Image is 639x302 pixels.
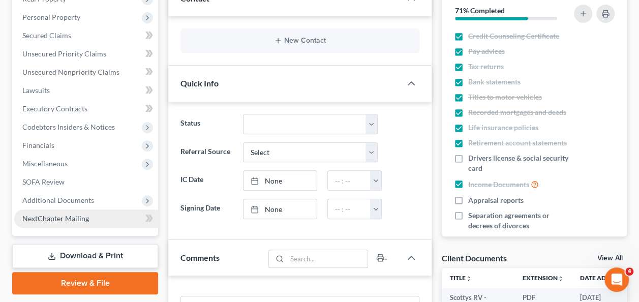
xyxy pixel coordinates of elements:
span: Quick Info [180,78,219,88]
a: None [244,171,317,190]
strong: 71% Completed [455,6,505,15]
span: Personal Property [22,13,80,21]
i: unfold_more [558,276,564,282]
a: Extensionunfold_more [523,274,564,282]
span: Tax returns [468,62,504,72]
span: Codebtors Insiders & Notices [22,123,115,131]
a: Executory Contracts [14,100,158,118]
a: Unsecured Priority Claims [14,45,158,63]
span: Titles to motor vehicles [468,92,542,102]
span: Financials [22,141,54,149]
i: unfold_more [466,276,472,282]
span: Recorded mortgages and deeds [468,107,566,117]
span: Bank statements [468,77,521,87]
a: Download & Print [12,244,158,268]
label: IC Date [175,170,237,191]
a: Titleunfold_more [450,274,472,282]
div: Client Documents [442,253,507,263]
span: Drivers license & social security card [468,153,572,173]
a: Review & File [12,272,158,294]
a: SOFA Review [14,173,158,191]
a: View All [597,255,623,262]
span: Secured Claims [22,31,71,40]
span: Unsecured Nonpriority Claims [22,68,119,76]
input: -- : -- [328,199,371,219]
span: Unsecured Priority Claims [22,49,106,58]
span: Income Documents [468,179,529,190]
a: Unsecured Nonpriority Claims [14,63,158,81]
span: Additional Documents [22,196,94,204]
label: Signing Date [175,199,237,219]
span: NextChapter Mailing [22,214,89,223]
input: -- : -- [328,171,371,190]
a: Lawsuits [14,81,158,100]
span: Pay advices [468,46,505,56]
a: NextChapter Mailing [14,209,158,228]
span: 4 [625,267,633,276]
label: Referral Source [175,142,237,163]
button: New Contact [189,37,411,45]
span: Comments [180,253,220,262]
span: Life insurance policies [468,123,538,133]
a: Date Added expand_more [580,274,626,282]
span: Retirement account statements [468,138,567,148]
input: Search... [287,250,368,267]
label: Status [175,114,237,134]
span: Executory Contracts [22,104,87,113]
span: Appraisal reports [468,195,524,205]
span: Miscellaneous [22,159,68,168]
a: Secured Claims [14,26,158,45]
span: SOFA Review [22,177,65,186]
span: Lawsuits [22,86,50,95]
span: Credit Counseling Certificate [468,31,559,41]
iframe: Intercom live chat [604,267,629,292]
a: None [244,199,317,219]
span: Separation agreements or decrees of divorces [468,210,572,231]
